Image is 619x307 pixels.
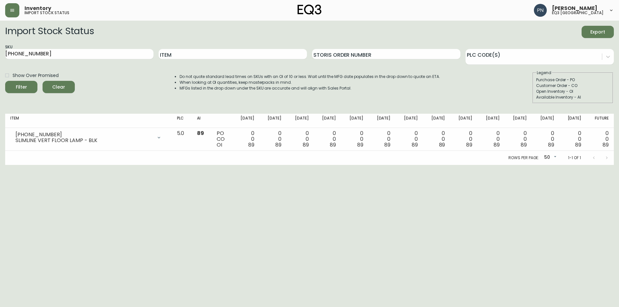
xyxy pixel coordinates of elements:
[477,114,505,128] th: [DATE]
[346,130,363,148] div: 0 0
[559,114,587,128] th: [DATE]
[536,70,552,76] legend: Legend
[483,130,500,148] div: 0 0
[314,114,341,128] th: [DATE]
[10,130,167,145] div: [PHONE_NUMBER]SLIMLINE VERT FLOOR LAMP - BLK
[548,141,554,149] span: 89
[505,114,532,128] th: [DATE]
[260,114,287,128] th: [DATE]
[542,152,558,163] div: 50
[237,130,254,148] div: 0 0
[423,114,450,128] th: [DATE]
[298,5,321,15] img: logo
[319,130,336,148] div: 0 0
[217,130,227,148] div: PO CO
[43,81,75,93] button: Clear
[217,141,222,149] span: OI
[510,130,527,148] div: 0 0
[192,114,211,128] th: AI
[552,11,604,15] h5: eq3 [GEOGRAPHIC_DATA]
[374,130,391,148] div: 0 0
[5,81,37,93] button: Filter
[15,132,152,138] div: [PHONE_NUMBER]
[455,130,472,148] div: 0 0
[603,141,609,149] span: 89
[265,130,282,148] div: 0 0
[412,141,418,149] span: 89
[565,130,582,148] div: 0 0
[575,141,581,149] span: 89
[587,28,609,36] span: Export
[396,114,423,128] th: [DATE]
[450,114,477,128] th: [DATE]
[25,6,51,11] span: Inventory
[180,85,440,91] li: MFGs listed in the drop down under the SKU are accurate and will align with Sales Portal.
[25,11,69,15] h5: import stock status
[172,114,192,128] th: PLC
[532,114,559,128] th: [DATE]
[536,94,610,100] div: Available Inventory - AI
[384,141,390,149] span: 89
[232,114,260,128] th: [DATE]
[5,114,172,128] th: Item
[428,130,445,148] div: 0 0
[521,141,527,149] span: 89
[303,141,309,149] span: 89
[494,141,500,149] span: 89
[536,83,610,89] div: Customer Order - CO
[357,141,363,149] span: 89
[330,141,336,149] span: 89
[536,77,610,83] div: Purchase Order - PO
[341,114,368,128] th: [DATE]
[586,114,614,128] th: Future
[197,130,204,137] span: 89
[536,89,610,94] div: Open Inventory - OI
[275,141,281,149] span: 89
[48,83,70,91] span: Clear
[292,130,309,148] div: 0 0
[13,72,59,79] span: Show Over Promised
[537,130,554,148] div: 0 0
[582,26,614,38] button: Export
[466,141,472,149] span: 89
[401,130,418,148] div: 0 0
[172,128,192,151] td: 5.0
[16,83,27,91] div: Filter
[287,114,314,128] th: [DATE]
[248,141,254,149] span: 89
[180,74,440,80] li: Do not quote standard lead times on SKUs with an OI of 10 or less. Wait until the MFG date popula...
[534,4,547,17] img: 496f1288aca128e282dab2021d4f4334
[568,155,581,161] p: 1-1 of 1
[439,141,445,149] span: 89
[552,6,597,11] span: [PERSON_NAME]
[15,138,152,143] div: SLIMLINE VERT FLOOR LAMP - BLK
[368,114,396,128] th: [DATE]
[5,26,94,38] h2: Import Stock Status
[592,130,609,148] div: 0 0
[508,155,539,161] p: Rows per page:
[180,80,440,85] li: When looking at OI quantities, keep masterpacks in mind.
